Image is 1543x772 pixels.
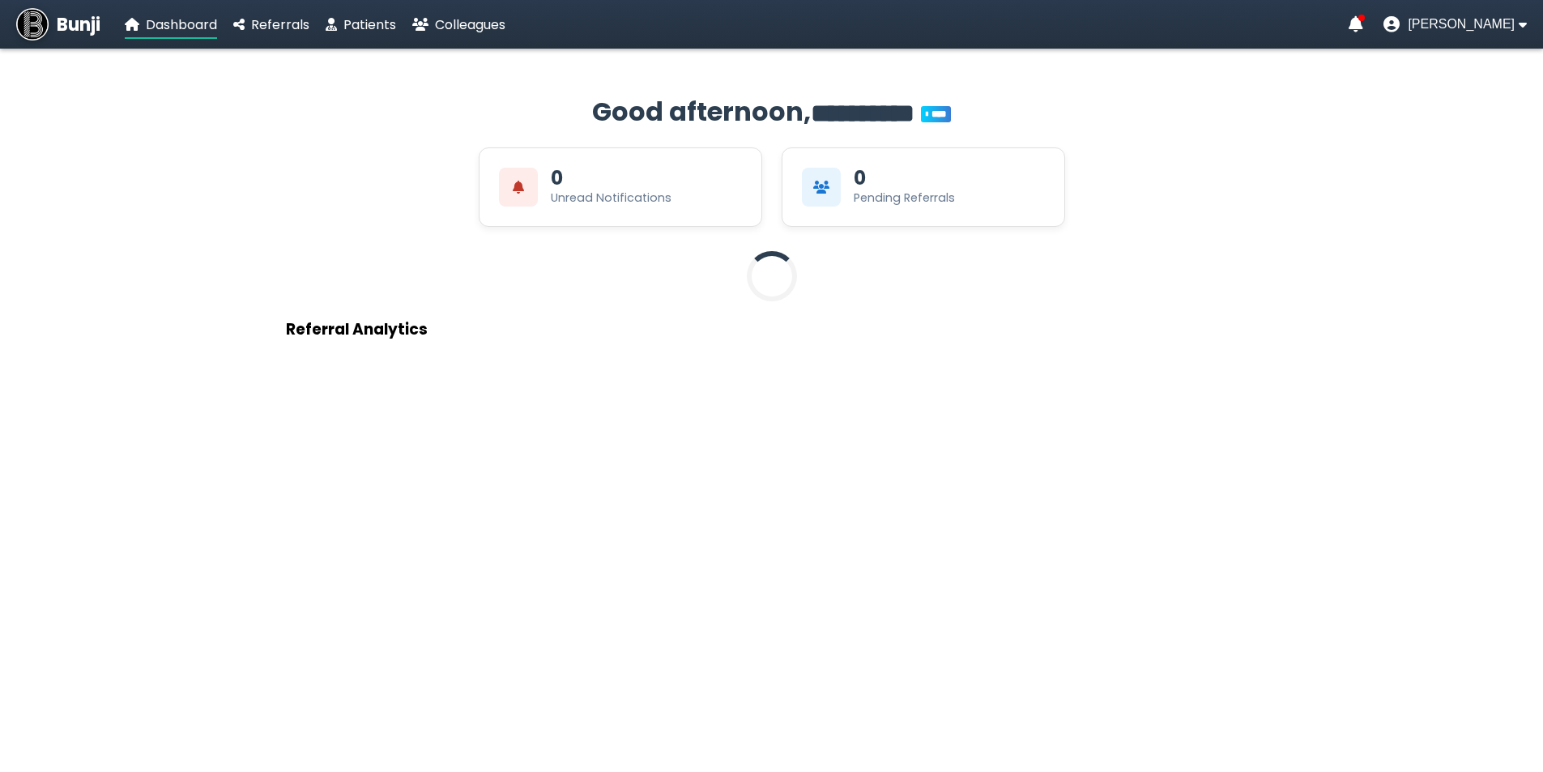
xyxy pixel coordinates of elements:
[233,15,309,35] a: Referrals
[343,15,396,34] span: Patients
[125,15,217,35] a: Dashboard
[146,15,217,34] span: Dashboard
[854,190,955,207] div: Pending Referrals
[1408,17,1515,32] span: [PERSON_NAME]
[435,15,505,34] span: Colleagues
[551,190,671,207] div: Unread Notifications
[782,147,1065,227] div: View Pending Referrals
[551,168,563,188] div: 0
[16,8,100,41] a: Bunji
[286,318,1258,341] h3: Referral Analytics
[921,106,951,122] span: You’re on Plus!
[57,11,100,38] span: Bunji
[1349,16,1363,32] a: Notifications
[286,92,1258,131] h2: Good afternoon,
[1383,16,1527,32] button: User menu
[326,15,396,35] a: Patients
[251,15,309,34] span: Referrals
[479,147,762,227] div: View Unread Notifications
[16,8,49,41] img: Bunji Dental Referral Management
[412,15,505,35] a: Colleagues
[854,168,866,188] div: 0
